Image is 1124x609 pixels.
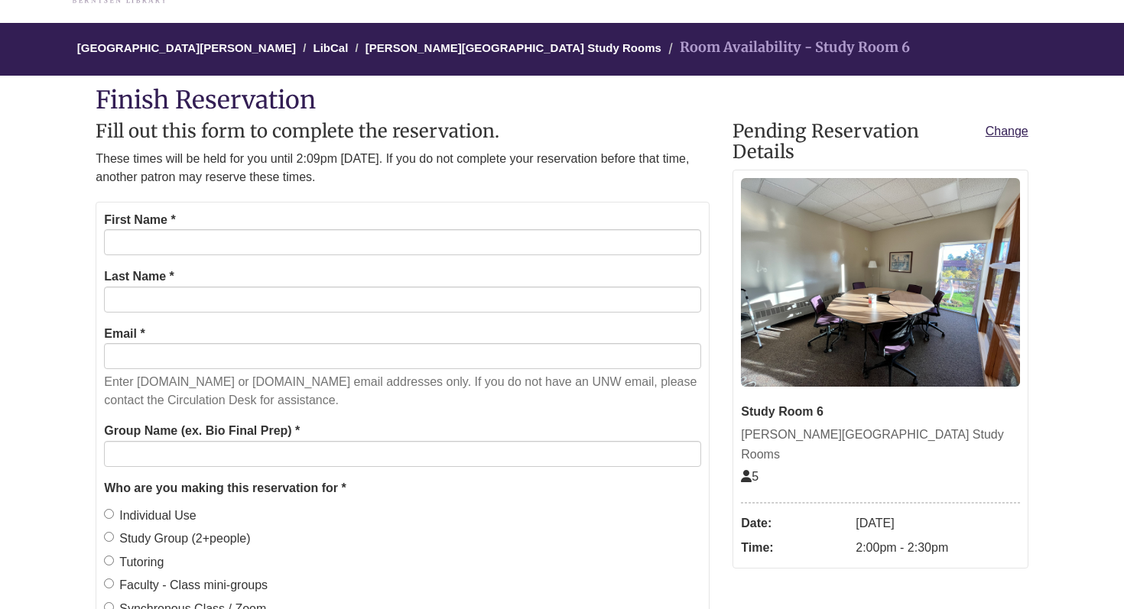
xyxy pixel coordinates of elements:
li: Room Availability - Study Room 6 [664,37,910,59]
label: Group Name (ex. Bio Final Prep) * [104,421,300,441]
span: The capacity of this space [741,470,759,483]
input: Faculty - Class mini-groups [104,578,114,588]
dt: Date: [741,511,848,536]
label: Tutoring [104,552,164,572]
label: Individual Use [104,506,197,526]
h1: Finish Reservation [96,87,1028,114]
img: Study Room 6 [741,178,1020,387]
input: Tutoring [104,556,114,565]
div: Study Room 6 [741,402,1020,422]
a: [PERSON_NAME][GEOGRAPHIC_DATA] Study Rooms [365,41,661,54]
p: These times will be held for you until 2:09pm [DATE]. If you do not complete your reservation bef... [96,150,710,186]
label: Last Name * [104,267,174,287]
p: Enter [DOMAIN_NAME] or [DOMAIN_NAME] email addresses only. If you do not have an UNW email, pleas... [104,373,701,410]
label: Study Group (2+people) [104,529,250,549]
nav: Breadcrumb [96,23,1028,76]
a: LibCal [313,41,349,54]
div: [PERSON_NAME][GEOGRAPHIC_DATA] Study Rooms [741,425,1020,464]
input: Individual Use [104,509,114,519]
dd: 2:00pm - 2:30pm [856,536,1020,560]
h2: Fill out this form to complete the reservation. [96,121,710,141]
input: Study Group (2+people) [104,532,114,542]
dt: Time: [741,536,848,560]
a: [GEOGRAPHIC_DATA][PERSON_NAME] [77,41,296,54]
label: Faculty - Class mini-groups [104,575,268,595]
dd: [DATE] [856,511,1020,536]
label: First Name * [104,210,175,230]
a: Change [986,121,1028,141]
legend: Who are you making this reservation for * [104,478,701,498]
label: Email * [104,324,145,344]
h2: Pending Reservation Details [733,121,1028,162]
